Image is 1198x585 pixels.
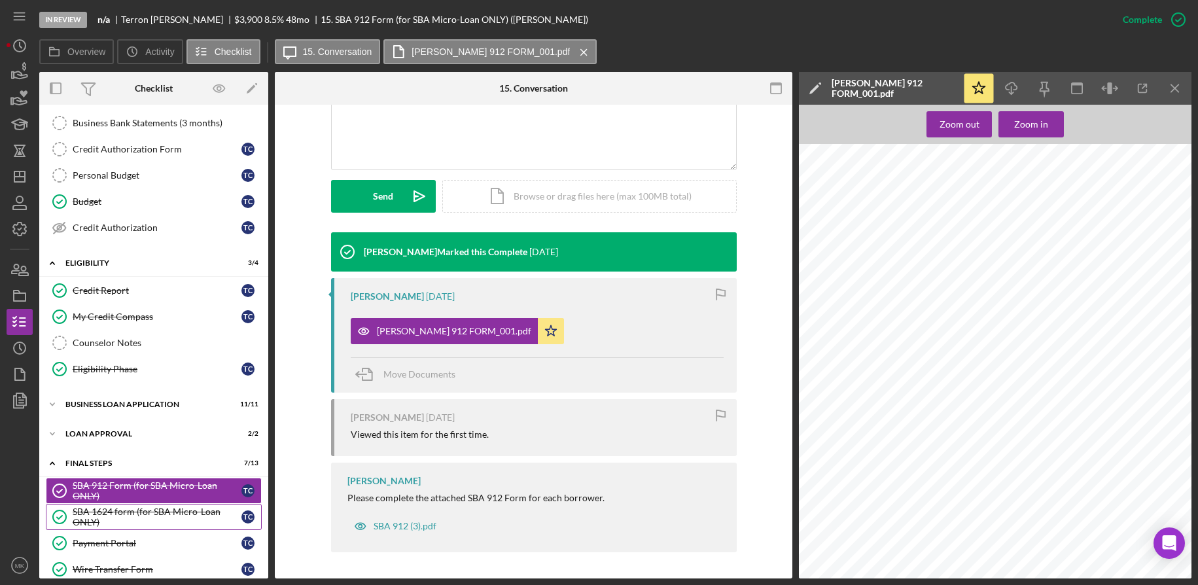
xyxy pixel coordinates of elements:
[73,538,241,548] div: Payment Portal
[46,330,262,356] a: Counselor Notes
[65,430,226,438] div: Loan Approval
[1110,7,1191,33] button: Complete
[67,46,105,57] label: Overview
[241,143,255,156] div: T C
[1014,111,1048,137] div: Zoom in
[241,284,255,297] div: T C
[46,277,262,304] a: Credit ReportTC
[383,368,455,380] span: Move Documents
[65,259,226,267] div: Eligibility
[73,285,241,296] div: Credit Report
[241,510,255,523] div: T C
[46,136,262,162] a: Credit Authorization FormTC
[347,493,605,503] div: Please complete the attached SBA 912 Form for each borrower.
[46,188,262,215] a: BudgetTC
[15,562,25,569] text: MK
[998,111,1064,137] button: Zoom in
[383,39,597,64] button: [PERSON_NAME] 912 FORM_001.pdf
[373,180,393,213] div: Send
[351,291,424,302] div: [PERSON_NAME]
[351,318,564,344] button: [PERSON_NAME] 912 FORM_001.pdf
[1123,7,1162,33] div: Complete
[73,506,241,527] div: SBA 1624 form (for SBA Micro-Loan ONLY)
[412,46,570,57] label: [PERSON_NAME] 912 FORM_001.pdf
[135,83,173,94] div: Checklist
[73,170,241,181] div: Personal Budget
[7,552,33,578] button: MK
[926,111,992,137] button: Zoom out
[940,111,979,137] div: Zoom out
[331,180,436,213] button: Send
[46,504,262,530] a: SBA 1624 form (for SBA Micro-Loan ONLY)TC
[46,356,262,382] a: Eligibility PhaseTC
[73,196,241,207] div: Budget
[73,222,241,233] div: Credit Authorization
[1154,527,1185,559] div: Open Intercom Messenger
[65,400,226,408] div: BUSINESS LOAN APPLICATION
[374,521,436,531] div: SBA 912 (3).pdf
[46,478,262,504] a: SBA 912 Form (for SBA Micro-Loan ONLY)TC
[241,363,255,376] div: T C
[97,14,110,25] b: n/a
[426,291,455,302] time: 2025-10-01 14:24
[46,215,262,241] a: Credit AuthorizationTC
[241,169,255,182] div: T C
[275,39,381,64] button: 15. Conversation
[39,39,114,64] button: Overview
[347,513,443,539] button: SBA 912 (3).pdf
[117,39,183,64] button: Activity
[215,46,252,57] label: Checklist
[235,459,258,467] div: 7 / 13
[286,14,309,25] div: 48 mo
[351,358,468,391] button: Move Documents
[46,110,262,136] a: Business Bank Statements (3 months)
[46,530,262,556] a: Payment PortalTC
[321,14,588,25] div: 15. SBA 912 Form (for SBA Micro-Loan ONLY) ([PERSON_NAME])
[235,259,258,267] div: 3 / 4
[73,564,241,575] div: Wire Transfer Form
[241,484,255,497] div: T C
[235,430,258,438] div: 2 / 2
[377,326,531,336] div: [PERSON_NAME] 912 FORM_001.pdf
[73,118,261,128] div: Business Bank Statements (3 months)
[426,412,455,423] time: 2025-09-29 21:55
[73,480,241,501] div: SBA 912 Form (for SBA Micro-Loan ONLY)
[264,14,284,25] div: 8.5 %
[73,364,241,374] div: Eligibility Phase
[46,304,262,330] a: My Credit CompassTC
[73,338,261,348] div: Counselor Notes
[241,195,255,208] div: T C
[73,144,241,154] div: Credit Authorization Form
[145,46,174,57] label: Activity
[46,556,262,582] a: Wire Transfer FormTC
[499,83,568,94] div: 15. Conversation
[364,247,527,257] div: [PERSON_NAME] Marked this Complete
[351,429,489,440] div: Viewed this item for the first time.
[235,400,258,408] div: 11 / 11
[241,221,255,234] div: T C
[303,46,372,57] label: 15. Conversation
[73,311,241,322] div: My Credit Compass
[241,310,255,323] div: T C
[529,247,558,257] time: 2025-10-01 14:24
[241,537,255,550] div: T C
[241,563,255,576] div: T C
[351,412,424,423] div: [PERSON_NAME]
[39,12,87,28] div: In Review
[347,476,421,486] div: [PERSON_NAME]
[832,78,956,99] div: [PERSON_NAME] 912 FORM_001.pdf
[46,162,262,188] a: Personal BudgetTC
[234,14,262,25] div: $3,900
[186,39,260,64] button: Checklist
[121,14,234,25] div: Terron [PERSON_NAME]
[65,459,226,467] div: Final Steps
